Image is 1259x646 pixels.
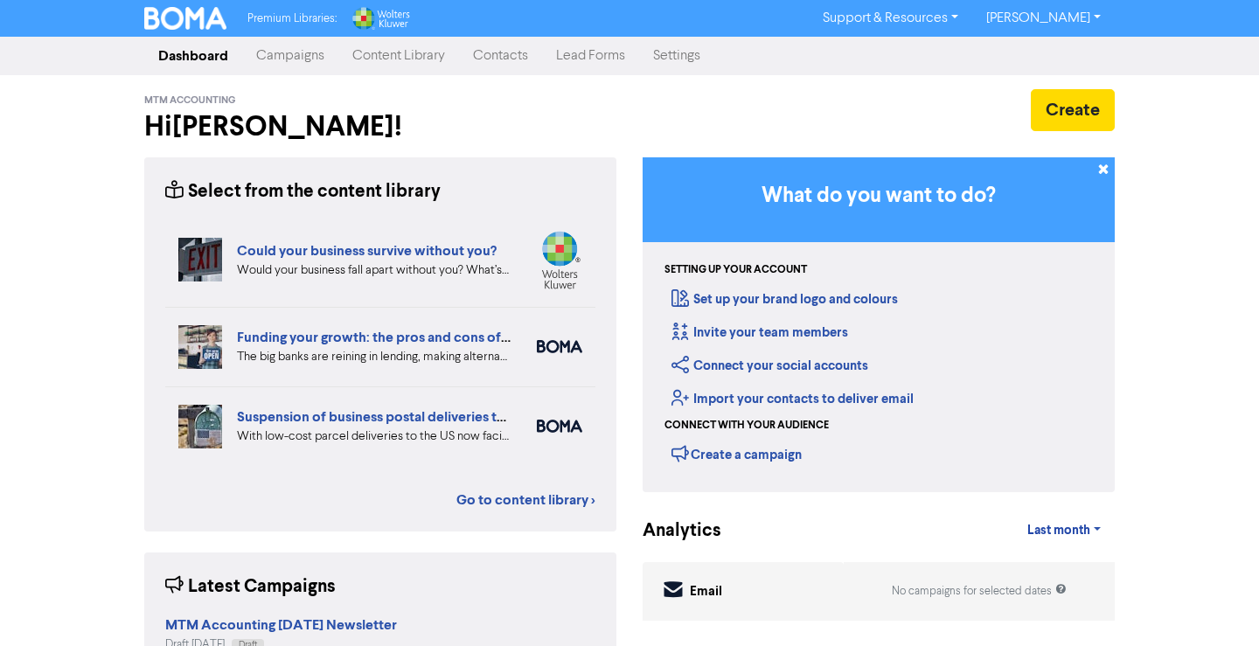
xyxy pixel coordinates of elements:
[237,348,511,366] div: The big banks are reining in lending, making alternative, non-bank lenders an attractive proposit...
[144,110,616,143] h2: Hi [PERSON_NAME] !
[459,38,542,73] a: Contacts
[237,242,497,260] a: Could your business survive without you?
[643,517,699,545] div: Analytics
[237,329,621,346] a: Funding your growth: the pros and cons of alternative lenders
[664,262,807,278] div: Setting up your account
[537,420,582,433] img: boma
[351,7,410,30] img: Wolters Kluwer
[671,391,914,407] a: Import your contacts to deliver email
[1027,523,1090,538] span: Last month
[809,4,972,32] a: Support & Resources
[237,408,852,426] a: Suspension of business postal deliveries to the [GEOGRAPHIC_DATA]: what options do you have?
[669,184,1089,209] h3: What do you want to do?
[242,38,338,73] a: Campaigns
[456,490,595,511] a: Go to content library >
[671,324,848,341] a: Invite your team members
[237,427,511,446] div: With low-cost parcel deliveries to the US now facing tariffs, many international postal services ...
[671,441,802,467] div: Create a campaign
[664,418,829,434] div: Connect with your audience
[165,573,336,601] div: Latest Campaigns
[165,619,397,633] a: MTM Accounting [DATE] Newsletter
[639,38,714,73] a: Settings
[165,616,397,634] strong: MTM Accounting [DATE] Newsletter
[972,4,1115,32] a: [PERSON_NAME]
[892,583,1067,600] div: No campaigns for selected dates
[1013,513,1115,548] a: Last month
[542,38,639,73] a: Lead Forms
[643,157,1115,492] div: Getting Started in BOMA
[338,38,459,73] a: Content Library
[247,13,337,24] span: Premium Libraries:
[1031,89,1115,131] button: Create
[537,231,582,289] img: wolterskluwer
[671,358,868,374] a: Connect your social accounts
[537,340,582,353] img: boma
[144,94,236,107] span: MTM Accounting
[165,178,441,205] div: Select from the content library
[144,7,226,30] img: BOMA Logo
[671,291,898,308] a: Set up your brand logo and colours
[690,582,722,602] div: Email
[237,261,511,280] div: Would your business fall apart without you? What’s your Plan B in case of accident, illness, or j...
[144,38,242,73] a: Dashboard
